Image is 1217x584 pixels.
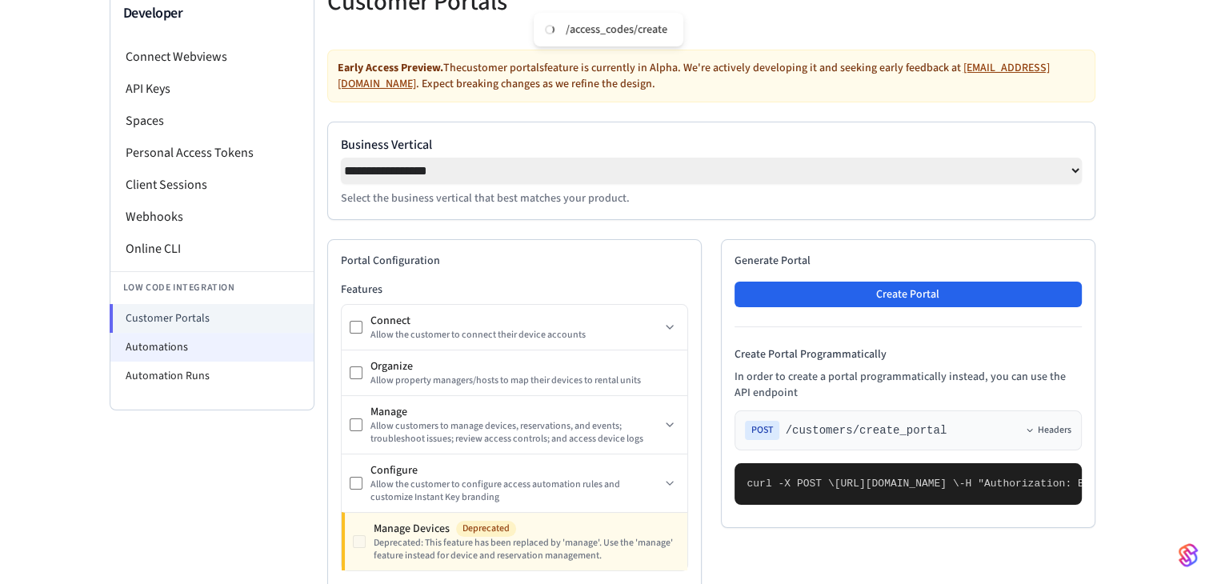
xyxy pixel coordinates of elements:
div: Allow customers to manage devices, reservations, and events; troubleshoot issues; review access c... [370,420,660,446]
strong: Early Access Preview. [338,60,443,76]
h3: Developer [123,2,301,25]
li: Customer Portals [110,304,314,333]
div: Connect [370,313,660,329]
div: /access_codes/create [566,22,667,37]
li: Spaces [110,105,314,137]
span: POST [745,421,779,440]
p: Select the business vertical that best matches your product. [341,190,1082,206]
li: Connect Webviews [110,41,314,73]
div: Deprecated: This feature has been replaced by 'manage'. Use the 'manage' feature instead for devi... [374,537,679,562]
h4: Create Portal Programmatically [735,346,1082,362]
div: The customer portals feature is currently in Alpha. We're actively developing it and seeking earl... [327,50,1095,102]
a: [EMAIL_ADDRESS][DOMAIN_NAME] [338,60,1050,92]
div: Configure [370,462,660,478]
span: /customers/create_portal [786,422,947,438]
li: Low Code Integration [110,271,314,304]
li: Webhooks [110,201,314,233]
div: Organize [370,358,679,374]
img: SeamLogoGradient.69752ec5.svg [1179,542,1198,568]
li: Online CLI [110,233,314,265]
div: Manage Devices [374,521,679,537]
div: Allow the customer to configure access automation rules and customize Instant Key branding [370,478,660,504]
button: Create Portal [735,282,1082,307]
span: curl -X POST \ [747,478,835,490]
button: Headers [1025,424,1071,437]
span: [URL][DOMAIN_NAME] \ [835,478,959,490]
h3: Features [341,282,688,298]
label: Business Vertical [341,135,1082,154]
h2: Portal Configuration [341,253,688,269]
span: Deprecated [456,521,516,537]
div: Allow property managers/hosts to map their devices to rental units [370,374,679,387]
li: Client Sessions [110,169,314,201]
li: Automation Runs [110,362,314,390]
h2: Generate Portal [735,253,1082,269]
li: Automations [110,333,314,362]
div: Allow the customer to connect their device accounts [370,329,660,342]
div: Manage [370,404,660,420]
li: Personal Access Tokens [110,137,314,169]
p: In order to create a portal programmatically instead, you can use the API endpoint [735,369,1082,401]
li: API Keys [110,73,314,105]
